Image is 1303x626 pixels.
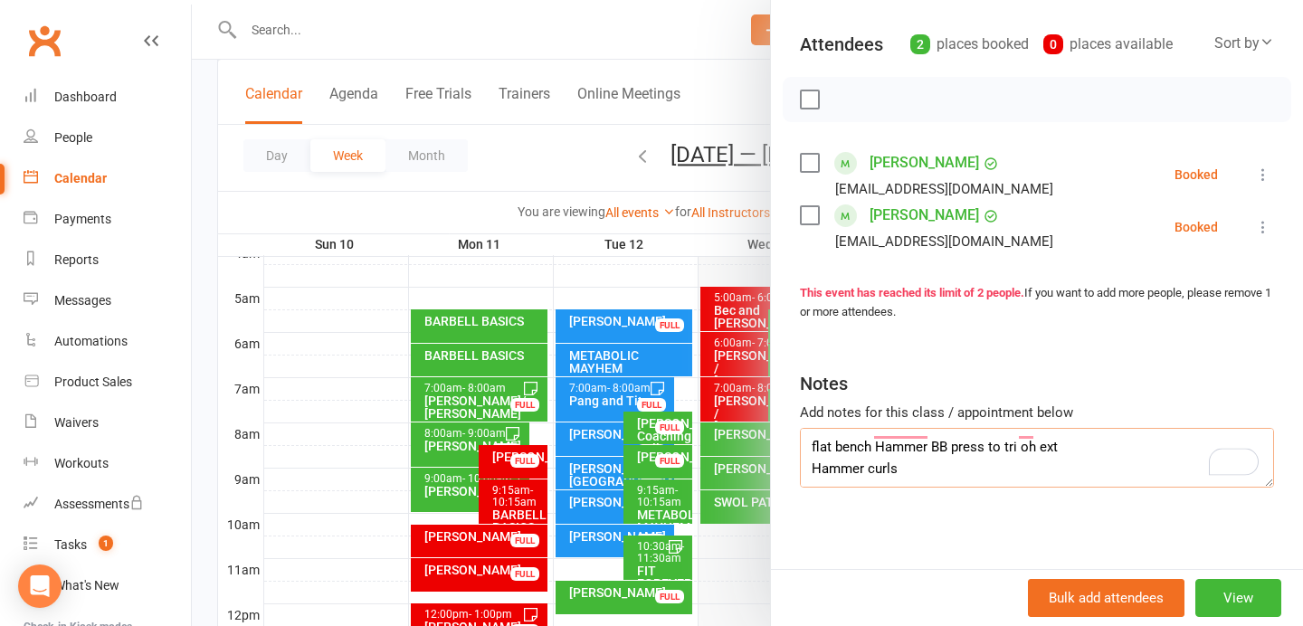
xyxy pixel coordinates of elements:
[54,334,128,348] div: Automations
[1195,579,1281,617] button: View
[24,240,191,280] a: Reports
[24,118,191,158] a: People
[54,293,111,308] div: Messages
[54,578,119,593] div: What's New
[1028,579,1184,617] button: Bulk add attendees
[54,537,87,552] div: Tasks
[1214,32,1274,55] div: Sort by
[24,565,191,606] a: What's New
[24,525,191,565] a: Tasks 1
[800,402,1274,423] div: Add notes for this class / appointment below
[54,212,111,226] div: Payments
[54,456,109,470] div: Workouts
[24,158,191,199] a: Calendar
[24,321,191,362] a: Automations
[1043,34,1063,54] div: 0
[1043,32,1173,57] div: places available
[870,201,979,230] a: [PERSON_NAME]
[800,371,848,396] div: Notes
[99,536,113,551] span: 1
[1175,221,1218,233] div: Booked
[24,77,191,118] a: Dashboard
[24,484,191,525] a: Assessments
[1175,168,1218,181] div: Booked
[54,252,99,267] div: Reports
[54,130,92,145] div: People
[24,280,191,321] a: Messages
[835,230,1053,253] div: [EMAIL_ADDRESS][DOMAIN_NAME]
[54,415,99,430] div: Waivers
[910,34,930,54] div: 2
[800,286,1024,299] strong: This event has reached its limit of 2 people.
[54,497,144,511] div: Assessments
[910,32,1029,57] div: places booked
[870,148,979,177] a: [PERSON_NAME]
[54,90,117,104] div: Dashboard
[24,362,191,403] a: Product Sales
[835,177,1053,201] div: [EMAIL_ADDRESS][DOMAIN_NAME]
[24,443,191,484] a: Workouts
[54,171,107,185] div: Calendar
[54,375,132,389] div: Product Sales
[24,199,191,240] a: Payments
[24,403,191,443] a: Waivers
[800,428,1274,488] textarea: To enrich screen reader interactions, please activate Accessibility in Grammarly extension settings
[800,284,1274,322] div: If you want to add more people, please remove 1 or more attendees.
[18,564,62,608] div: Open Intercom Messenger
[22,18,67,63] a: Clubworx
[800,32,883,57] div: Attendees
